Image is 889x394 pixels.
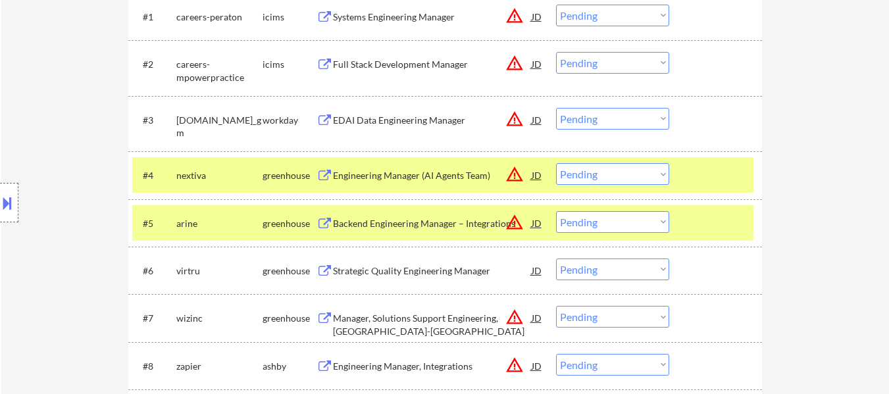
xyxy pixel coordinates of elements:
[530,259,544,282] div: JD
[263,312,317,325] div: greenhouse
[143,360,166,373] div: #8
[333,312,532,337] div: Manager, Solutions Support Engineering, [GEOGRAPHIC_DATA]-[GEOGRAPHIC_DATA]
[263,264,317,278] div: greenhouse
[505,308,524,326] button: warning_amber
[530,163,544,187] div: JD
[333,11,532,24] div: Systems Engineering Manager
[505,356,524,374] button: warning_amber
[176,58,263,84] div: careers-mpowerpractice
[505,165,524,184] button: warning_amber
[143,11,166,24] div: #1
[263,169,317,182] div: greenhouse
[530,108,544,132] div: JD
[530,52,544,76] div: JD
[530,5,544,28] div: JD
[176,360,263,373] div: zapier
[333,58,532,71] div: Full Stack Development Manager
[263,114,317,127] div: workday
[263,217,317,230] div: greenhouse
[505,213,524,232] button: warning_amber
[505,7,524,25] button: warning_amber
[505,110,524,128] button: warning_amber
[333,114,532,127] div: EDAI Data Engineering Manager
[530,211,544,235] div: JD
[333,169,532,182] div: Engineering Manager (AI Agents Team)
[333,217,532,230] div: Backend Engineering Manager – Integrations
[263,360,317,373] div: ashby
[143,58,166,71] div: #2
[263,58,317,71] div: icims
[333,264,532,278] div: Strategic Quality Engineering Manager
[505,54,524,72] button: warning_amber
[530,306,544,330] div: JD
[176,11,263,24] div: careers-peraton
[530,354,544,378] div: JD
[333,360,532,373] div: Engineering Manager, Integrations
[263,11,317,24] div: icims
